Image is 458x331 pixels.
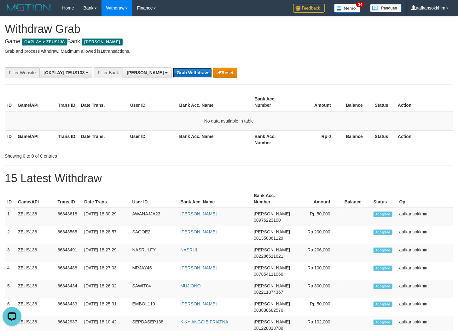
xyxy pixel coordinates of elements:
[293,190,339,208] th: Amount
[293,280,339,298] td: Rp 300,000
[82,208,130,226] td: [DATE] 18:30:29
[251,190,293,208] th: Bank Acc. Number
[397,280,453,298] td: aafkansokkhim
[5,3,53,13] img: MOTION_logo.png
[340,208,371,226] td: -
[5,67,39,78] div: Filter Website
[5,226,15,244] td: 2
[340,280,371,298] td: -
[130,244,178,262] td: NASRULFY
[5,298,15,316] td: 6
[128,93,177,111] th: User ID
[82,262,130,280] td: [DATE] 18:27:03
[15,93,55,111] th: Game/API
[254,272,283,277] span: Copy 087854111066 to clipboard
[130,262,178,280] td: MRJAY45
[340,190,371,208] th: Balance
[397,226,453,244] td: aafkansokkhim
[293,4,325,13] img: Feedback.jpg
[15,298,55,316] td: ZEUS138
[254,211,290,216] span: [PERSON_NAME]
[397,244,453,262] td: aafkansokkhim
[374,230,392,235] span: Accepted
[55,280,82,298] td: 86843434
[374,248,392,253] span: Accepted
[254,283,290,288] span: [PERSON_NAME]
[340,93,372,111] th: Balance
[178,190,251,208] th: Bank Acc. Name
[370,4,402,12] img: panduan.png
[395,93,453,111] th: Action
[254,254,283,259] span: Copy 082286511621 to clipboard
[55,130,78,148] th: Trans ID
[3,3,21,21] button: Open LiveChat chat widget
[293,298,339,316] td: Rp 50,000
[130,280,178,298] td: SAWIT04
[254,326,283,331] span: Copy 081228013789 to clipboard
[180,229,217,234] a: [PERSON_NAME]
[395,130,453,148] th: Action
[293,208,339,226] td: Rp 50,000
[292,130,340,148] th: Rp 0
[15,130,55,148] th: Game/API
[130,190,178,208] th: User ID
[340,244,371,262] td: -
[78,130,128,148] th: Date Trans.
[82,244,130,262] td: [DATE] 18:27:29
[15,208,55,226] td: ZEUS138
[130,226,178,244] td: SAGOE2
[397,298,453,316] td: aafkansokkhim
[5,39,453,45] h4: Game: Bank:
[55,226,82,244] td: 86843565
[292,93,340,111] th: Amount
[78,93,128,111] th: Date Trans.
[254,308,283,313] span: Copy 083838682576 to clipboard
[5,111,453,131] td: No data available in table
[5,280,15,298] td: 5
[15,280,55,298] td: ZEUS138
[213,68,237,78] button: Reset
[177,130,252,148] th: Bank Acc. Name
[374,284,392,289] span: Accepted
[82,226,130,244] td: [DATE] 18:28:57
[5,262,15,280] td: 4
[372,130,395,148] th: Status
[254,301,290,306] span: [PERSON_NAME]
[254,247,290,252] span: [PERSON_NAME]
[180,211,217,216] a: [PERSON_NAME]
[252,130,292,148] th: Bank Acc. Number
[5,23,453,35] h1: Withdraw Grab
[15,190,55,208] th: Game/API
[397,190,453,208] th: Op
[293,226,339,244] td: Rp 200,000
[340,298,371,316] td: -
[180,301,217,306] a: [PERSON_NAME]
[5,130,15,148] th: ID
[177,93,252,111] th: Bank Acc. Name
[180,283,201,288] a: MUJIONO
[340,226,371,244] td: -
[123,67,171,78] button: [PERSON_NAME]
[5,244,15,262] td: 3
[371,190,397,208] th: Status
[374,302,392,307] span: Accepted
[82,190,130,208] th: Date Trans.
[82,280,130,298] td: [DATE] 18:26:02
[43,70,84,75] span: [OXPLAY] ZEUS138
[5,190,15,208] th: ID
[100,49,105,54] strong: 10
[128,130,177,148] th: User ID
[15,262,55,280] td: ZEUS138
[130,208,178,226] td: AWANAJJA23
[374,320,392,325] span: Accepted
[130,298,178,316] td: EMBOL110
[254,229,290,234] span: [PERSON_NAME]
[5,48,453,54] p: Grab and process withdraw. Maximum allowed is transactions.
[334,4,361,13] img: Button%20Memo.svg
[254,290,283,295] span: Copy 082211874367 to clipboard
[55,208,82,226] td: 86843618
[397,262,453,280] td: aafkansokkhim
[94,67,123,78] div: Filter Bank
[254,265,290,270] span: [PERSON_NAME]
[127,70,164,75] span: [PERSON_NAME]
